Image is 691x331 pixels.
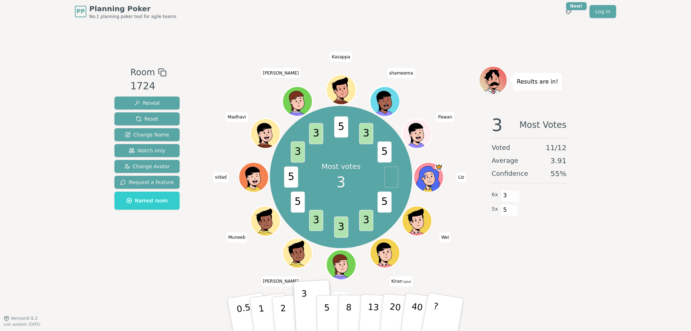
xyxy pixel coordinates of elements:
span: LIz is the host [435,163,443,171]
span: 3 [309,123,323,144]
span: Click to change your name [387,68,415,78]
span: Change Avatar [124,163,170,170]
span: Confidence [492,169,528,179]
span: 5 [334,116,348,138]
span: Click to change your name [261,68,301,78]
span: 3 [501,189,509,202]
div: New! [566,2,587,10]
span: 5 [377,192,391,213]
span: Request a feature [120,179,174,186]
span: Named room [126,197,168,204]
span: Click to change your name [439,232,451,242]
span: 3.91 [550,156,566,166]
button: Click to change your avatar [371,239,399,267]
span: 3 [309,210,323,231]
span: Version 0.9.2 [11,316,38,321]
span: 5 [377,142,391,163]
a: Log in [590,5,616,18]
span: 3 [359,210,373,231]
span: Planning Poker [89,4,176,14]
span: 55 % [551,169,566,179]
span: PP [76,7,85,16]
p: Results are in! [517,77,558,87]
span: 5 [284,166,298,188]
span: 11 / 12 [546,143,566,153]
span: 5 [291,192,305,213]
span: Reset [136,115,158,122]
span: 5 [501,204,509,216]
span: Click to change your name [436,112,454,122]
span: Reveal [134,99,160,107]
span: 5 x [492,205,498,213]
button: Version0.9.2 [4,316,38,321]
span: 3 [334,216,348,238]
span: 3 [291,142,305,163]
span: Watch only [129,147,166,154]
span: Click to change your name [213,172,229,182]
span: Click to change your name [226,112,248,122]
span: 3 [492,116,503,134]
span: Click to change your name [261,276,301,286]
button: Reveal [114,97,180,109]
p: Most votes [321,161,361,171]
span: No.1 planning poker tool for agile teams [89,14,176,19]
span: (you) [402,280,411,283]
span: Voted [492,143,510,153]
button: Reset [114,112,180,125]
span: Room [130,66,155,79]
span: Click to change your name [332,292,350,303]
span: Average [492,156,518,166]
span: Last updated: [DATE] [4,322,40,326]
span: 3 [337,171,345,193]
span: Click to change your name [226,232,247,242]
span: Click to change your name [389,276,413,286]
button: Watch only [114,144,180,157]
span: 6 x [492,191,498,199]
span: Click to change your name [456,172,466,182]
p: 3 [301,288,309,328]
button: New! [562,5,575,18]
span: Most Votes [519,116,566,134]
button: Request a feature [114,176,180,189]
button: Change Avatar [114,160,180,173]
div: 1724 [130,79,166,94]
span: Change Name [125,131,169,138]
span: Click to change your name [330,52,352,62]
button: Named room [114,192,180,210]
a: PPPlanning PokerNo.1 planning poker tool for agile teams [75,4,176,19]
span: 3 [359,123,373,144]
button: Change Name [114,128,180,141]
